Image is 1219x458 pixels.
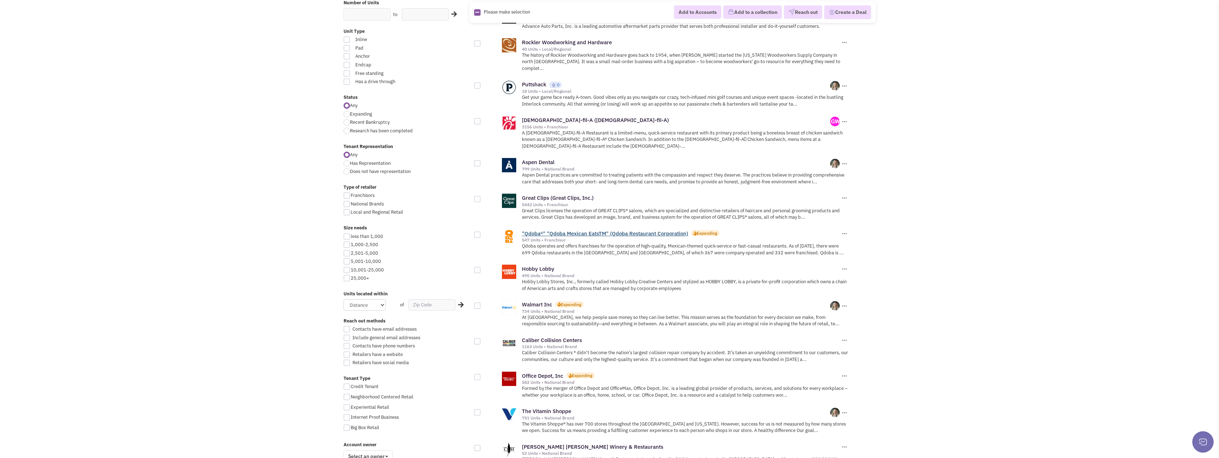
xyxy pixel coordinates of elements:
[522,88,831,94] div: 18 Units • Local/Regional
[408,299,456,311] input: Zip Code
[351,383,379,390] span: Credit Tenant
[522,94,848,107] p: Get your game face ready A-town. Good vibes only as you navigate our crazy, tech-infused mini gol...
[350,160,391,166] span: Has Representation
[350,128,413,134] span: Research has been completed
[350,119,390,125] span: Recent Bankruptcy
[522,194,594,201] a: Great Clips (Great Clips, Inc.)
[552,83,556,87] img: locallyfamous-upvote.png
[522,202,840,208] div: 5442 Units • Franchisor
[351,192,375,198] span: Franchisors
[344,143,470,150] label: Tenant Representation
[351,258,381,264] span: 5,001-10,000
[522,208,848,221] p: Great Clips licenses the operation of GREAT CLIPS® salons, which are specialized and distinctive ...
[830,159,840,168] img: -bQhl7bDCEalq7cyvLcQFQ.png
[522,117,669,123] a: [DEMOGRAPHIC_DATA]-fil-A ([DEMOGRAPHIC_DATA]-fil-A)
[522,350,848,363] p: Caliber Collision Centers ® didn’t become the nation’s largest collision repair company by accide...
[351,267,384,273] span: 10,001-25,000
[474,9,481,16] img: Rectangle.png
[352,351,403,357] span: Retailers have a website
[522,130,848,150] p: A [DEMOGRAPHIC_DATA]-fil-A Restaurant is a limited-menu, quick-service restaurant with its primar...
[522,309,831,314] div: 734 Units • National Brand
[344,291,470,297] label: Units located within
[351,250,378,256] span: 2,501-5,000
[522,159,554,166] a: Aspen Dental
[350,168,411,174] span: Does not have representation
[522,344,840,350] div: 1163 Units • National Brand
[522,166,831,172] div: 799 Units • National Brand
[728,9,734,15] img: icon-collection-lavender.png
[351,233,383,239] span: less than 1,000
[344,442,470,448] label: Account owner
[522,124,831,130] div: 3156 Units • Franchisor
[352,335,420,341] span: Include general email addresses
[522,172,848,185] p: Aspen Dental practices are committed to treating patients with the compassion and respect they de...
[522,273,840,279] div: 495 Units • National Brand
[522,408,571,414] a: The Vitamin Shoppe
[522,380,840,385] div: 582 Units • National Brand
[344,184,470,191] label: Type of retailer
[522,372,563,379] a: Office Depot, Inc
[830,117,840,126] img: EDbfuR20xUqdOdjHtgKE_Q.png
[351,201,384,207] span: National Brands
[830,301,840,311] img: -bQhl7bDCEalq7cyvLcQFQ.png
[350,111,372,117] span: Expanding
[522,243,848,256] p: Qdoba operates and offers franchises for the operation of high-quality, Mexican-themed quick-serv...
[351,414,399,420] span: Internet Proof Business
[561,301,581,307] div: Expanding
[344,318,470,325] label: Reach out methods
[830,81,840,91] img: -bQhl7bDCEalq7cyvLcQFQ.png
[788,9,795,15] img: VectorPaper_Plane.png
[522,265,554,272] a: Hobby Lobby
[351,241,378,248] span: 1,000-2,500
[351,45,430,52] span: Pad
[723,6,782,19] button: Add to a collection
[522,421,848,434] p: The Vitamin Shoppe® has over 700 stores throughout the [GEOGRAPHIC_DATA] and [US_STATE]. However,...
[522,385,848,398] p: Formed by the merger of Office Depot and OfficeMax, Office Depot, Inc. is a leading global provid...
[522,46,840,52] div: 40 Units • Local/Regional
[351,62,430,68] span: Endcap
[522,451,840,456] div: 53 Units • National Brand
[522,443,663,450] a: [PERSON_NAME] [PERSON_NAME] Winery & Restaurants
[557,82,559,87] span: 0
[393,11,397,18] label: to
[351,53,430,60] span: Anchor
[344,225,470,231] label: Size needs
[830,408,840,417] img: -bQhl7bDCEalq7cyvLcQFQ.png
[400,302,404,308] span: of
[674,5,721,19] button: Add to Accounts
[350,102,357,108] span: Any
[350,152,357,158] span: Any
[484,9,530,15] span: Please make selection
[522,230,688,237] a: "Qdoba®" "Qdoba Mexican EatsTM" (Qdoba Restaurant Corporation)
[351,275,369,281] span: 25,000+
[351,78,430,85] span: Has a drive through
[697,230,717,236] div: Expanding
[522,81,546,88] a: Puttshack
[351,70,430,77] span: Free standing
[824,5,871,20] button: Create a Deal
[351,424,379,431] span: Big Box Retail
[344,94,470,101] label: Status
[572,372,592,378] div: Expanding
[784,6,822,19] button: Reach out
[522,301,552,308] a: Walmart Inc
[522,279,848,292] p: Hobby Lobby Stores, Inc., formerly called Hobby Lobby Creative Centers and stylized as HOBBY LOBB...
[352,343,415,349] span: Contacts have phone numbers
[522,237,840,243] div: 547 Units • Franchisor
[351,36,430,43] span: Inline
[351,404,389,410] span: Experiential Retail
[344,28,470,35] label: Unit Type
[453,300,465,310] div: Search Nearby
[522,415,831,421] div: 751 Units • National Brand
[829,9,835,16] img: Deal-Dollar.png
[344,375,470,382] label: Tenant Type
[522,314,848,327] p: At [GEOGRAPHIC_DATA], we help people save money so they can live better. This mission serves as t...
[522,23,848,30] p: Advance Auto Parts, Inc. is a leading automotive aftermarket parts provider that serves both prof...
[352,326,417,332] span: Contacts have email addresses
[522,52,848,72] p: The history of Rockler Woodworking and Hardware goes back to 1954, when [PERSON_NAME] started the...
[522,337,582,343] a: Caliber Collision Centers
[352,360,409,366] span: Retailers have social media
[351,209,403,215] span: Local and Regional Retail
[351,394,413,400] span: Neighborhood Centered Retail
[522,39,612,46] a: Rockler Woodworking and Hardware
